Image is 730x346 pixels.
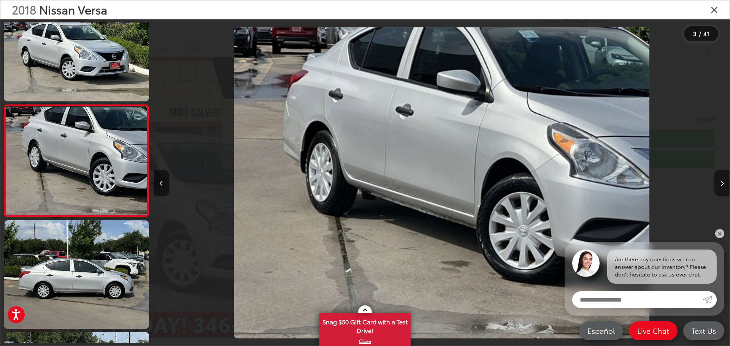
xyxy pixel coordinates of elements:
[698,31,702,36] span: /
[703,29,709,38] span: 41
[154,27,729,339] div: 2018 Nissan Versa 1.6 S Plus 2
[633,326,673,335] span: Live Chat
[584,326,619,335] span: Español
[607,250,717,284] div: Are there any questions we can answer about our inventory? Please don't hesitate to ask us over c...
[629,321,678,340] a: Live Chat
[572,250,600,277] img: Agent profile photo
[572,291,703,308] input: Enter your message
[39,1,107,17] span: Nissan Versa
[714,170,730,196] button: Next image
[688,326,720,335] span: Text Us
[154,170,169,196] button: Previous image
[693,29,697,38] span: 3
[703,291,717,308] a: Submit
[320,314,410,337] span: Snag $50 Gift Card with a Test Drive!
[2,219,150,330] img: 2018 Nissan Versa 1.6 S Plus
[579,321,623,340] a: Español
[12,1,36,17] span: 2018
[4,107,148,215] img: 2018 Nissan Versa 1.6 S Plus
[683,321,724,340] a: Text Us
[234,27,649,339] img: 2018 Nissan Versa 1.6 S Plus
[711,5,718,14] i: Close gallery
